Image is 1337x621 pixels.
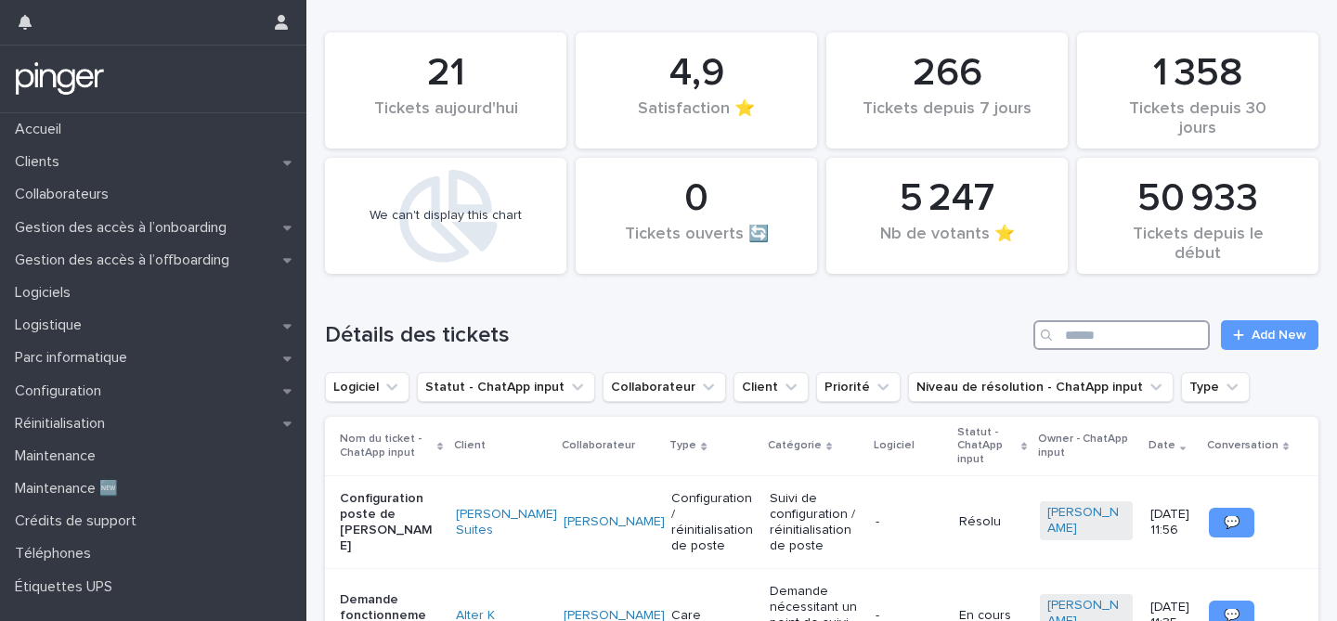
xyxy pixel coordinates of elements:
p: Configuration / réinitialisation de poste [671,491,754,553]
div: 266 [858,50,1036,97]
div: Tickets depuis 7 jours [858,99,1036,138]
p: Logiciels [7,284,85,302]
p: Owner - ChatApp input [1038,429,1137,463]
div: 21 [357,50,535,97]
a: 💬 [1209,508,1254,537]
p: Réinitialisation [7,415,120,433]
p: Logiciel [874,435,915,456]
a: Add New [1221,320,1318,350]
p: Nom du ticket - ChatApp input [340,429,433,463]
p: - [876,514,944,530]
div: 4,9 [607,50,785,97]
p: Clients [7,153,74,171]
p: Date [1149,435,1175,456]
p: Gestion des accès à l’offboarding [7,252,244,269]
p: Parc informatique [7,349,142,367]
div: Tickets depuis 30 jours [1109,99,1287,138]
div: We can't display this chart [370,208,522,224]
p: Logistique [7,317,97,334]
a: [PERSON_NAME] [564,514,665,530]
p: Configuration [7,382,116,400]
input: Search [1033,320,1210,350]
button: Statut - ChatApp input [417,372,595,402]
p: Suivi de configuration / réinitialisation de poste [770,491,861,553]
div: Satisfaction ⭐️ [607,99,785,138]
div: Nb de votants ⭐️ [858,225,1036,264]
div: 5 247 [858,175,1036,222]
div: 0 [607,175,785,222]
div: Tickets depuis le début [1109,225,1287,264]
button: Type [1181,372,1250,402]
p: Gestion des accès à l’onboarding [7,219,241,237]
div: 1 358 [1109,50,1287,97]
p: [DATE] 11:56 [1150,507,1194,538]
p: Étiquettes UPS [7,578,127,596]
p: Client [454,435,486,456]
button: Logiciel [325,372,409,402]
h1: Détails des tickets [325,322,1026,349]
p: Catégorie [768,435,822,456]
p: Accueil [7,121,76,138]
p: Type [669,435,696,456]
button: Priorité [816,372,901,402]
div: 50 933 [1109,175,1287,222]
p: Résolu [959,514,1025,530]
p: Collaborateurs [7,186,123,203]
p: Maintenance [7,447,110,465]
p: Statut - ChatApp input [957,422,1016,470]
p: Collaborateur [562,435,635,456]
button: Client [733,372,809,402]
p: Configuration poste de [PERSON_NAME] [340,491,433,553]
a: [PERSON_NAME] Suites [456,507,557,538]
div: Tickets aujourd'hui [357,99,535,138]
button: Collaborateur [603,372,726,402]
button: Niveau de résolution - ChatApp input [908,372,1174,402]
p: Maintenance 🆕 [7,480,133,498]
div: Tickets ouverts 🔄 [607,225,785,264]
p: Crédits de support [7,512,151,530]
p: Téléphones [7,545,106,563]
p: Conversation [1207,435,1279,456]
span: Add New [1252,329,1306,342]
tr: Configuration poste de [PERSON_NAME][PERSON_NAME] Suites [PERSON_NAME] Configuration / réinitiali... [325,476,1318,569]
a: [PERSON_NAME] [1047,505,1125,537]
span: 💬 [1224,516,1240,529]
img: mTgBEunGTSyRkCgitkcU [15,60,105,97]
